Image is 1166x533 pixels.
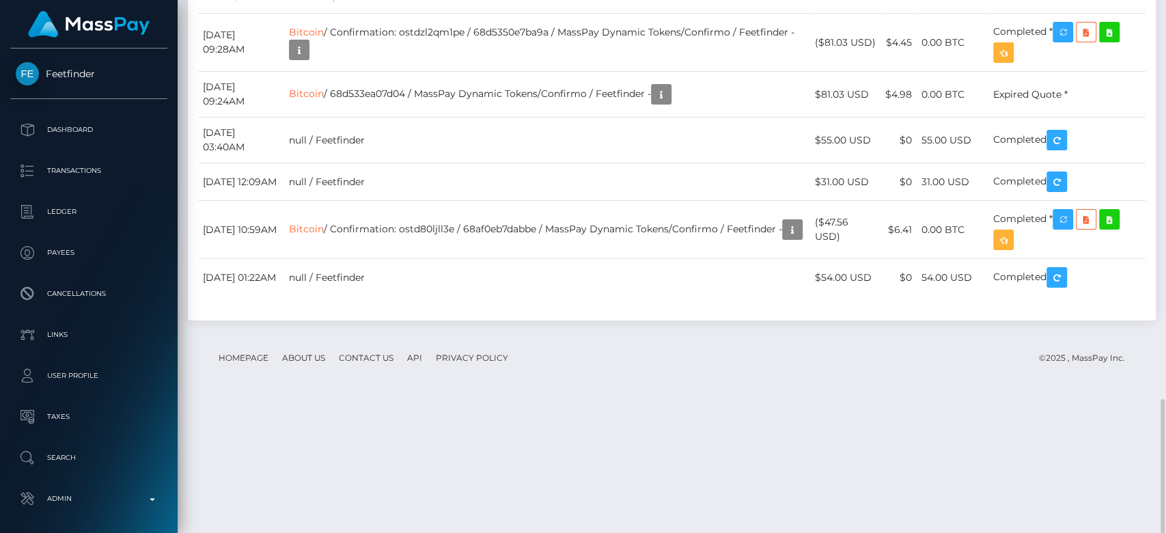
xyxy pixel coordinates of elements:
[10,195,167,229] a: Ledger
[284,259,809,297] td: null / Feetfinder
[284,163,809,201] td: null / Feetfinder
[809,72,880,118] td: $81.03 USD
[333,347,399,368] a: Contact Us
[988,259,1146,297] td: Completed
[16,161,162,181] p: Transactions
[809,259,880,297] td: $54.00 USD
[16,243,162,263] p: Payees
[16,62,39,85] img: Feetfinder
[988,163,1146,201] td: Completed
[198,163,284,201] td: [DATE] 12:09AM
[402,347,428,368] a: API
[289,87,324,100] a: Bitcoin
[10,400,167,434] a: Taxes
[213,347,274,368] a: Homepage
[284,14,809,72] td: / Confirmation: ostdzl2qm1pe / 68d5350e7ba9a / MassPay Dynamic Tokens/Confirmo / Feetfinder -
[284,201,809,259] td: / Confirmation: ostd80ljll3e / 68af0eb7dabbe / MassPay Dynamic Tokens/Confirmo / Feetfinder -
[1039,351,1135,366] div: © 2025 , MassPay Inc.
[809,14,880,72] td: ($81.03 USD)
[289,26,324,38] a: Bitcoin
[988,14,1146,72] td: Completed *
[430,347,514,368] a: Privacy Policy
[880,14,917,72] td: $4.45
[917,259,988,297] td: 54.00 USD
[809,163,880,201] td: $31.00 USD
[198,259,284,297] td: [DATE] 01:22AM
[10,236,167,270] a: Payees
[917,72,988,118] td: 0.00 BTC
[10,359,167,393] a: User Profile
[10,441,167,475] a: Search
[16,120,162,140] p: Dashboard
[28,11,150,38] img: MassPay Logo
[10,113,167,147] a: Dashboard
[10,277,167,311] a: Cancellations
[809,201,880,259] td: ($47.56 USD)
[988,72,1146,118] td: Expired Quote *
[198,14,284,72] td: [DATE] 09:28AM
[277,347,331,368] a: About Us
[10,482,167,516] a: Admin
[284,72,809,118] td: / 68d533ea07d04 / MassPay Dynamic Tokens/Confirmo / Feetfinder -
[880,163,917,201] td: $0
[198,118,284,163] td: [DATE] 03:40AM
[284,118,809,163] td: null / Feetfinder
[880,118,917,163] td: $0
[198,72,284,118] td: [DATE] 09:24AM
[16,489,162,509] p: Admin
[917,14,988,72] td: 0.00 BTC
[809,118,880,163] td: $55.00 USD
[289,223,324,235] a: Bitcoin
[16,202,162,222] p: Ledger
[880,259,917,297] td: $0
[10,318,167,352] a: Links
[917,201,988,259] td: 0.00 BTC
[16,448,162,468] p: Search
[880,72,917,118] td: $4.98
[16,325,162,345] p: Links
[880,201,917,259] td: $6.41
[198,201,284,259] td: [DATE] 10:59AM
[16,366,162,386] p: User Profile
[10,154,167,188] a: Transactions
[917,163,988,201] td: 31.00 USD
[16,284,162,304] p: Cancellations
[10,68,167,80] span: Feetfinder
[16,407,162,427] p: Taxes
[988,201,1146,259] td: Completed *
[917,118,988,163] td: 55.00 USD
[988,118,1146,163] td: Completed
